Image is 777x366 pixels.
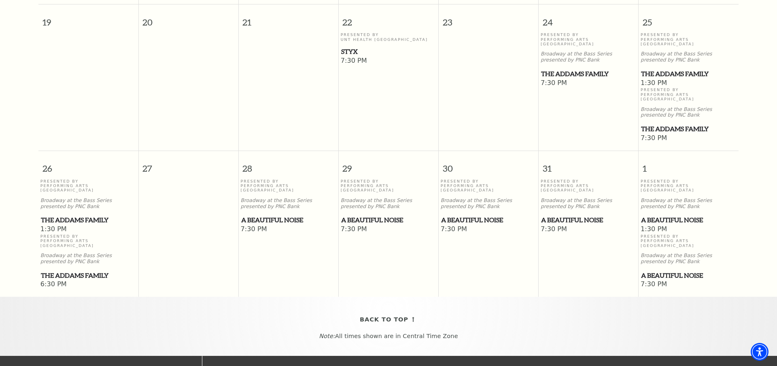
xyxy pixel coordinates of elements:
p: Broadway at the Bass Series presented by PNC Bank [541,198,637,210]
p: Presented By Performing Arts [GEOGRAPHIC_DATA] [341,179,437,193]
span: The Addams Family [41,215,136,225]
span: 24 [539,4,638,32]
span: 27 [139,151,238,179]
span: A Beautiful Noise [641,270,736,281]
span: The Addams Family [641,69,736,79]
span: A Beautiful Noise [541,215,636,225]
span: 31 [539,151,638,179]
span: 7:30 PM [641,280,737,289]
p: Broadway at the Bass Series presented by PNC Bank [40,253,136,265]
span: 7:30 PM [241,225,337,234]
p: Broadway at the Bass Series presented by PNC Bank [641,106,737,119]
span: 1:30 PM [40,225,136,234]
span: 21 [239,4,338,32]
span: 1:30 PM [641,79,737,88]
span: A Beautiful Noise [641,215,736,225]
p: Presented By Performing Arts [GEOGRAPHIC_DATA] [441,179,537,193]
p: Broadway at the Bass Series presented by PNC Bank [40,198,136,210]
span: 7:30 PM [441,225,537,234]
p: Presented By UNT Health [GEOGRAPHIC_DATA] [341,32,437,42]
span: Back To Top [360,315,408,325]
span: 23 [439,4,538,32]
span: 1 [639,151,739,179]
span: 22 [339,4,438,32]
p: Broadway at the Bass Series presented by PNC Bank [641,198,737,210]
p: Presented By Performing Arts [GEOGRAPHIC_DATA] [40,234,136,248]
span: A Beautiful Noise [441,215,536,225]
p: Presented By Performing Arts [GEOGRAPHIC_DATA] [641,87,737,101]
span: A Beautiful Noise [341,215,436,225]
span: 28 [239,151,338,179]
p: Presented By Performing Arts [GEOGRAPHIC_DATA] [40,179,136,193]
p: All times shown are in Central Time Zone [8,333,769,340]
span: 7:30 PM [341,225,437,234]
span: The Addams Family [641,124,736,134]
p: Presented By Performing Arts [GEOGRAPHIC_DATA] [641,32,737,46]
p: Broadway at the Bass Series presented by PNC Bank [441,198,537,210]
em: Note: [319,333,335,339]
div: Accessibility Menu [751,343,769,361]
span: 26 [38,151,138,179]
span: A Beautiful Noise [241,215,336,225]
p: Presented By Performing Arts [GEOGRAPHIC_DATA] [241,179,337,193]
span: 19 [38,4,138,32]
p: Broadway at the Bass Series presented by PNC Bank [541,51,637,63]
span: 20 [139,4,238,32]
span: 30 [439,151,538,179]
p: Broadway at the Bass Series presented by PNC Bank [241,198,337,210]
span: The Addams Family [541,69,636,79]
span: 25 [639,4,739,32]
span: 29 [339,151,438,179]
span: 6:30 PM [40,280,136,289]
p: Broadway at the Bass Series presented by PNC Bank [641,253,737,265]
span: 7:30 PM [341,57,437,66]
p: Presented By Performing Arts [GEOGRAPHIC_DATA] [541,32,637,46]
span: 7:30 PM [541,225,637,234]
p: Presented By Performing Arts [GEOGRAPHIC_DATA] [641,234,737,248]
span: 7:30 PM [541,79,637,88]
p: Broadway at the Bass Series presented by PNC Bank [341,198,437,210]
p: Broadway at the Bass Series presented by PNC Bank [641,51,737,63]
p: Presented By Performing Arts [GEOGRAPHIC_DATA] [641,179,737,193]
span: The Addams Family [41,270,136,281]
span: 7:30 PM [641,134,737,143]
span: 1:30 PM [641,225,737,234]
p: Presented By Performing Arts [GEOGRAPHIC_DATA] [541,179,637,193]
span: Styx [341,47,436,57]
